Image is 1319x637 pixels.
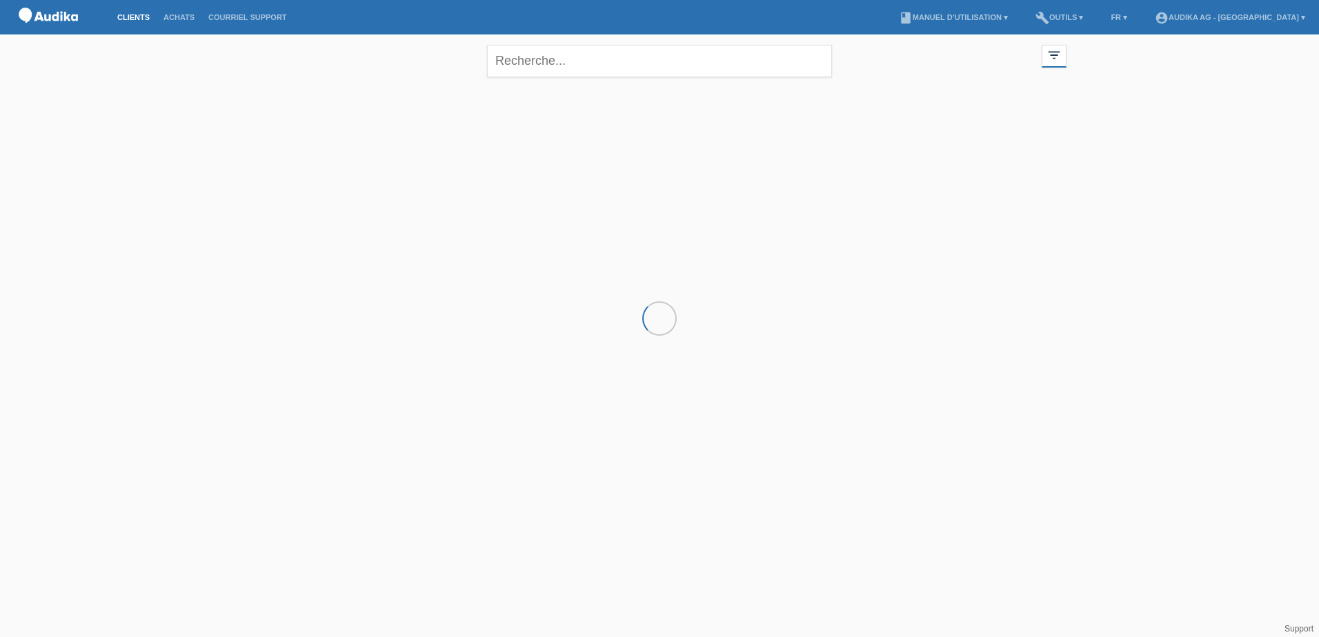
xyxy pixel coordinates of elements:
[1148,13,1312,21] a: account_circleAudika AG - [GEOGRAPHIC_DATA] ▾
[201,13,293,21] a: Courriel Support
[1035,11,1049,25] i: build
[1104,13,1134,21] a: FR ▾
[1029,13,1090,21] a: buildOutils ▾
[892,13,1015,21] a: bookManuel d’utilisation ▾
[14,27,83,37] a: POS — MF Group
[899,11,913,25] i: book
[1155,11,1169,25] i: account_circle
[110,13,157,21] a: Clients
[1047,48,1062,63] i: filter_list
[157,13,201,21] a: Achats
[1285,624,1313,634] a: Support
[487,45,832,77] input: Recherche...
